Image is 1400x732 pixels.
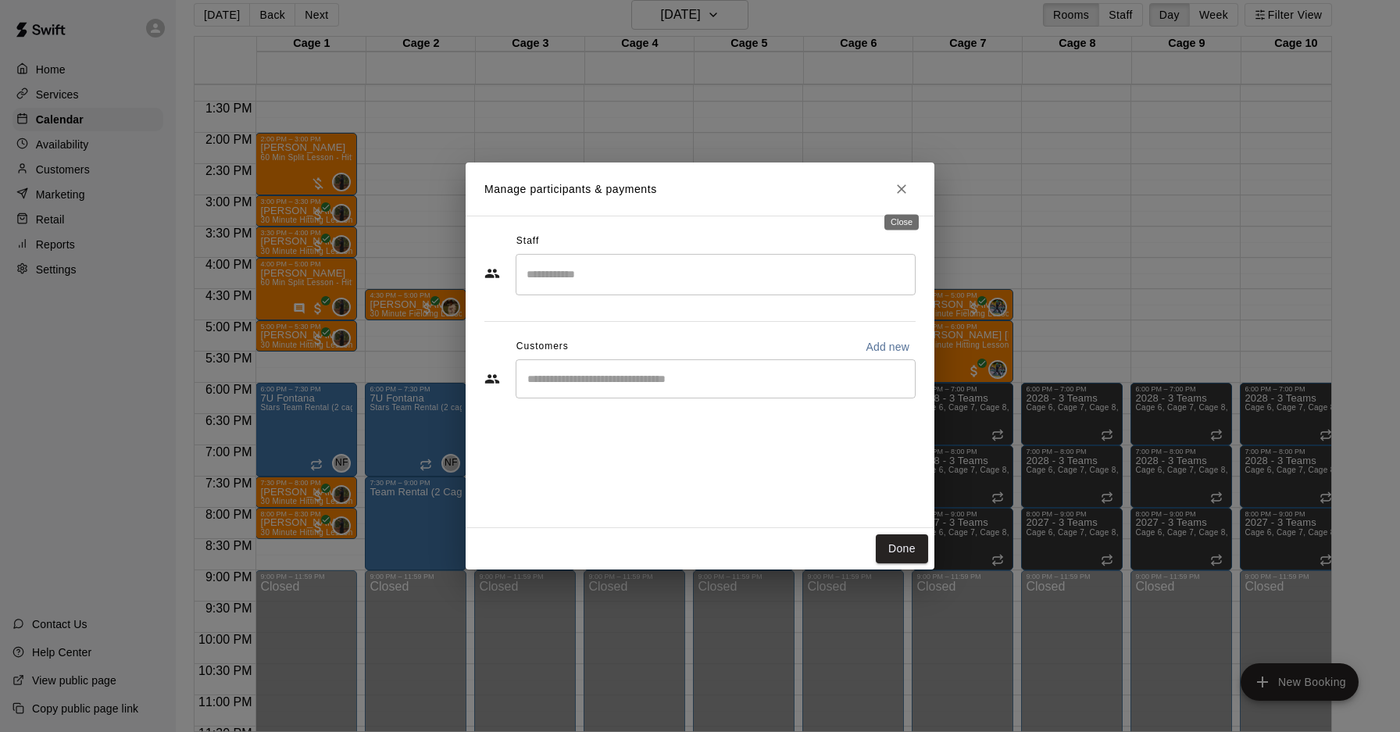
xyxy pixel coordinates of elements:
[516,229,539,254] span: Staff
[884,214,919,230] div: Close
[859,334,916,359] button: Add new
[516,334,569,359] span: Customers
[516,359,916,398] div: Start typing to search customers...
[876,534,928,563] button: Done
[866,339,909,355] p: Add new
[887,175,916,203] button: Close
[484,266,500,281] svg: Staff
[484,181,657,198] p: Manage participants & payments
[516,254,916,295] div: Search staff
[484,371,500,387] svg: Customers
